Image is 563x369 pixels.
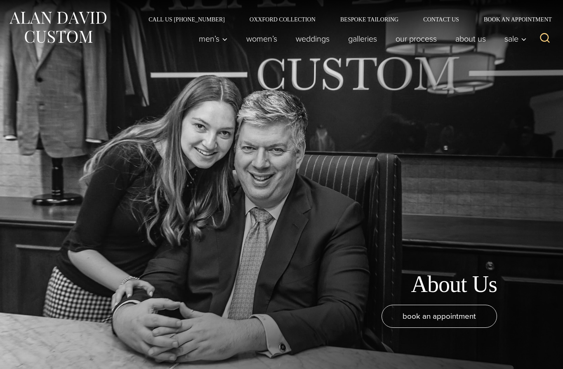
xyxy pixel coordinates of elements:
[446,30,495,47] a: About Us
[237,30,287,47] a: Women’s
[403,310,476,322] span: book an appointment
[471,16,555,22] a: Book an Appointment
[190,30,531,47] nav: Primary Navigation
[411,271,497,298] h1: About Us
[535,29,555,49] button: View Search Form
[411,16,471,22] a: Contact Us
[328,16,411,22] a: Bespoke Tailoring
[386,30,446,47] a: Our Process
[136,16,237,22] a: Call Us [PHONE_NUMBER]
[339,30,386,47] a: Galleries
[8,9,107,46] img: Alan David Custom
[504,35,527,43] span: Sale
[382,305,497,328] a: book an appointment
[136,16,555,22] nav: Secondary Navigation
[199,35,228,43] span: Men’s
[237,16,328,22] a: Oxxford Collection
[287,30,339,47] a: weddings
